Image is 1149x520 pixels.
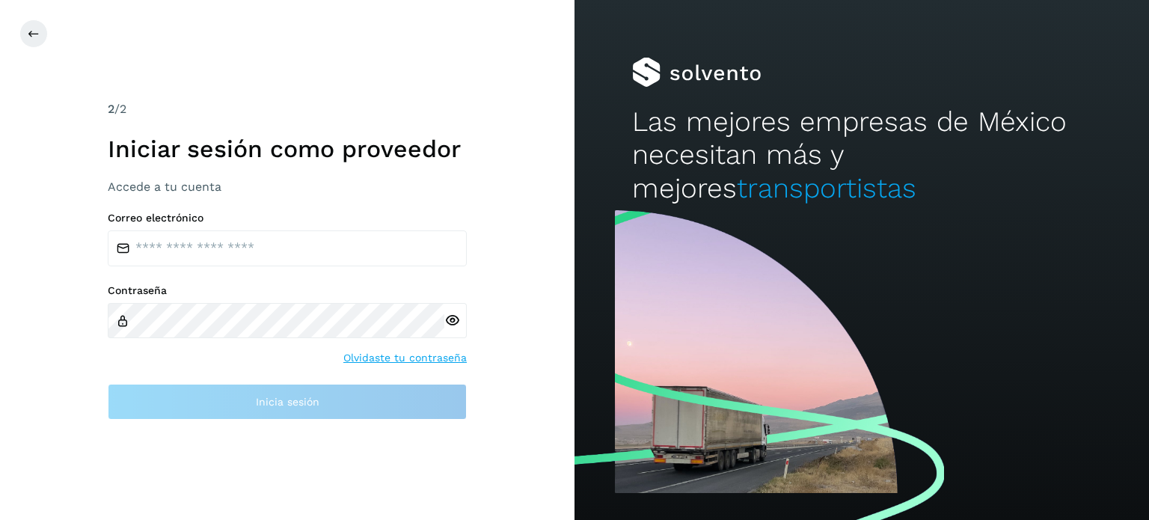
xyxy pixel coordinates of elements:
[108,284,467,297] label: Contraseña
[108,180,467,194] h3: Accede a tu cuenta
[343,350,467,366] a: Olvidaste tu contraseña
[108,212,467,224] label: Correo electrónico
[632,105,1091,205] h2: Las mejores empresas de México necesitan más y mejores
[256,397,319,407] span: Inicia sesión
[108,384,467,420] button: Inicia sesión
[737,172,916,204] span: transportistas
[108,100,467,118] div: /2
[108,102,114,116] span: 2
[108,135,467,163] h1: Iniciar sesión como proveedor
